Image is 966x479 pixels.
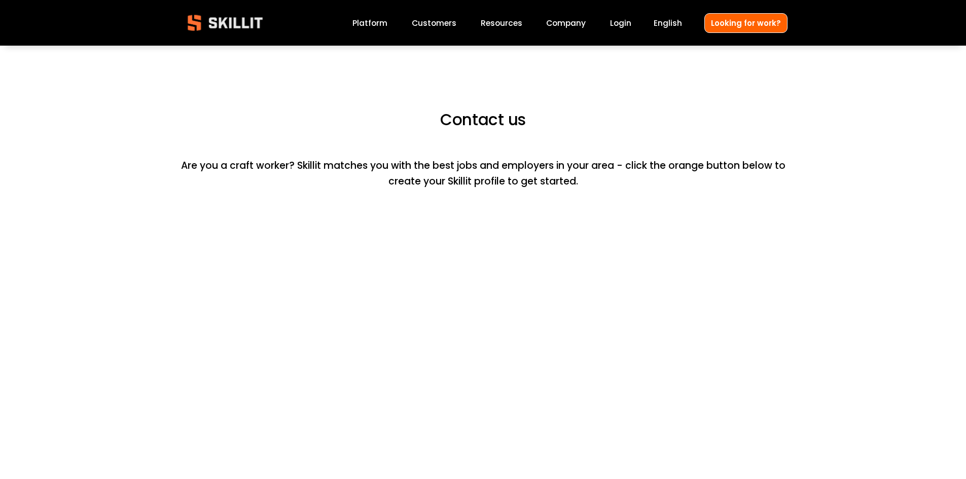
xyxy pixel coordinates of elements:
[412,16,456,30] a: Customers
[352,16,387,30] a: Platform
[481,16,522,30] a: folder dropdown
[610,16,631,30] a: Login
[481,17,522,29] span: Resources
[654,17,682,29] span: English
[179,109,788,130] h2: Contact us
[546,16,586,30] a: Company
[179,142,788,189] p: Are you a craft worker? Skillit matches you with the best jobs and employers in your area - click...
[179,8,271,38] img: Skillit
[654,16,682,30] div: language picker
[704,13,788,33] a: Looking for work?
